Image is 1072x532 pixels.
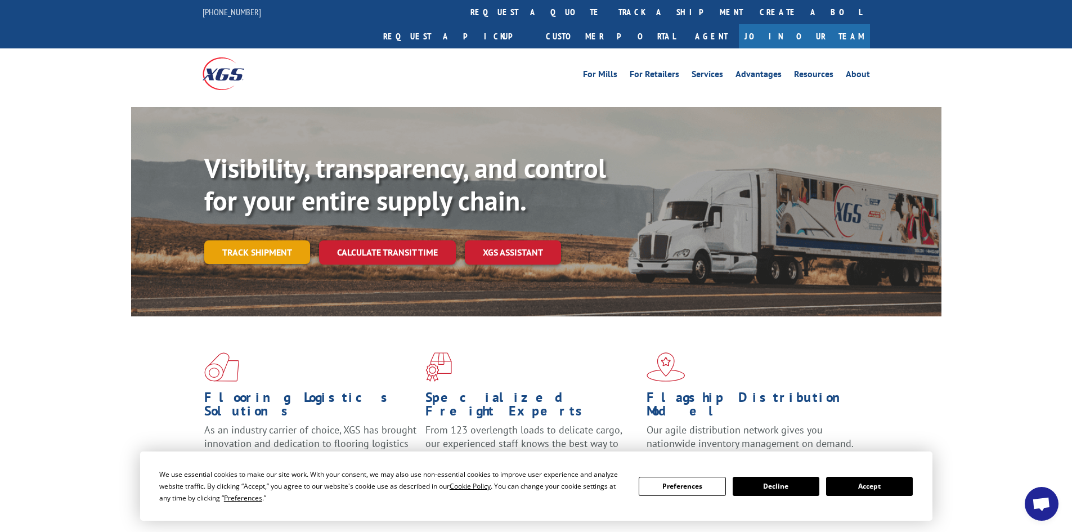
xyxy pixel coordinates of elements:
div: Cookie Consent Prompt [140,451,932,521]
a: About [846,70,870,82]
a: Join Our Team [739,24,870,48]
h1: Flagship Distribution Model [647,391,859,423]
a: [PHONE_NUMBER] [203,6,261,17]
a: Advantages [735,70,782,82]
h1: Flooring Logistics Solutions [204,391,417,423]
a: Track shipment [204,240,310,264]
a: For Mills [583,70,617,82]
img: xgs-icon-flagship-distribution-model-red [647,352,685,382]
a: Request a pickup [375,24,537,48]
a: XGS ASSISTANT [465,240,561,265]
b: Visibility, transparency, and control for your entire supply chain. [204,150,606,218]
a: For Retailers [630,70,679,82]
a: Customer Portal [537,24,684,48]
img: xgs-icon-total-supply-chain-intelligence-red [204,352,239,382]
span: Preferences [224,493,262,503]
button: Accept [826,477,913,496]
span: As an industry carrier of choice, XGS has brought innovation and dedication to flooring logistics... [204,423,416,463]
span: Our agile distribution network gives you nationwide inventory management on demand. [647,423,854,450]
h1: Specialized Freight Experts [425,391,638,423]
a: Agent [684,24,739,48]
a: Services [692,70,723,82]
span: Cookie Policy [450,481,491,491]
div: Open chat [1025,487,1058,521]
div: We use essential cookies to make our site work. With your consent, we may also use non-essential ... [159,468,625,504]
button: Decline [733,477,819,496]
a: Resources [794,70,833,82]
p: From 123 overlength loads to delicate cargo, our experienced staff knows the best way to move you... [425,423,638,473]
img: xgs-icon-focused-on-flooring-red [425,352,452,382]
button: Preferences [639,477,725,496]
a: Calculate transit time [319,240,456,265]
